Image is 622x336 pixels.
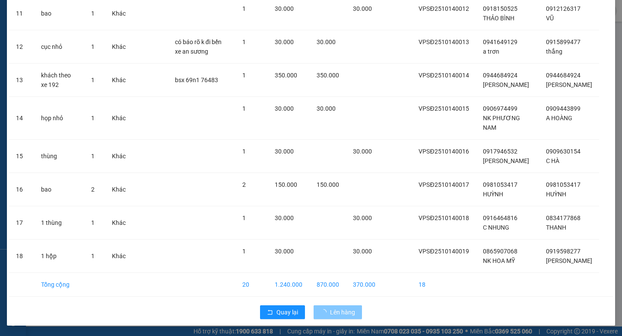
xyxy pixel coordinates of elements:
[483,214,517,221] span: 0916464816
[483,248,517,255] span: 0865907068
[546,15,554,22] span: VŨ
[34,97,84,140] td: họp nhỏ
[546,115,572,122] span: A HOÀNG
[314,305,362,319] button: Lên hàng
[353,5,372,12] span: 30.000
[546,191,566,198] span: HUỲNH
[483,148,517,155] span: 0917946532
[546,81,592,88] span: [PERSON_NAME]
[546,38,581,45] span: 0915899477
[91,153,95,160] span: 1
[546,214,581,221] span: 0834177868
[9,240,34,273] td: 18
[275,5,294,12] span: 30.000
[419,148,469,155] span: VPSĐ2510140016
[546,248,581,255] span: 0919598277
[91,186,95,193] span: 2
[9,206,34,240] td: 17
[34,173,84,206] td: bao
[242,148,246,155] span: 1
[260,305,305,319] button: rollbackQuay lại
[483,257,515,264] span: NK HOA MỸ
[330,307,355,317] span: Lên hàng
[242,248,246,255] span: 1
[317,105,336,112] span: 30.000
[175,38,222,55] span: có báo rõ k đi bến xe an sương
[242,72,246,79] span: 1
[321,309,330,315] span: loading
[412,273,476,297] td: 18
[353,148,372,155] span: 30.000
[419,5,469,12] span: VPSĐ2510140012
[9,64,34,97] td: 13
[275,72,297,79] span: 350.000
[546,157,559,164] span: C HÀ
[105,97,133,140] td: Khác
[419,181,469,188] span: VPSĐ2510140017
[276,307,298,317] span: Quay lại
[91,43,95,50] span: 1
[34,206,84,240] td: 1 thùng
[91,10,95,17] span: 1
[34,273,84,297] td: Tổng cộng
[268,273,310,297] td: 1.240.000
[275,248,294,255] span: 30.000
[483,5,517,12] span: 0918150525
[9,97,34,140] td: 14
[353,248,372,255] span: 30.000
[242,181,246,188] span: 2
[275,38,294,45] span: 30.000
[419,214,469,221] span: VPSĐ2510140018
[353,214,372,221] span: 30.000
[483,48,499,55] span: a trơn
[546,105,581,112] span: 0909443899
[483,105,517,112] span: 0906974499
[310,273,346,297] td: 870.000
[235,273,268,297] td: 20
[483,38,517,45] span: 0941649129
[91,219,95,226] span: 1
[34,240,84,273] td: 1 hộp
[483,115,520,131] span: NK PHƯƠNG NAM
[419,105,469,112] span: VPSĐ2510140015
[267,309,273,316] span: rollback
[91,253,95,259] span: 1
[105,140,133,173] td: Khác
[317,38,336,45] span: 30.000
[275,148,294,155] span: 30.000
[419,248,469,255] span: VPSĐ2510140019
[105,240,133,273] td: Khác
[105,30,133,64] td: Khác
[242,5,246,12] span: 1
[9,140,34,173] td: 15
[483,157,529,164] span: [PERSON_NAME]
[483,181,517,188] span: 0981053417
[34,140,84,173] td: thùng
[34,64,84,97] td: khách theo xe 192
[346,273,382,297] td: 370.000
[9,30,34,64] td: 12
[275,105,294,112] span: 30.000
[317,72,339,79] span: 350.000
[546,181,581,188] span: 0981053417
[242,38,246,45] span: 1
[483,15,514,22] span: THẢO BÌNH
[483,72,517,79] span: 0944684924
[34,30,84,64] td: cục nhỏ
[9,173,34,206] td: 16
[317,181,339,188] span: 150.000
[483,81,529,88] span: [PERSON_NAME]
[175,77,218,83] span: bsx 69n1 76483
[419,72,469,79] span: VPSĐ2510140014
[275,214,294,221] span: 30.000
[546,72,581,79] span: 0944684924
[546,48,562,55] span: thắng
[546,257,592,264] span: [PERSON_NAME]
[483,224,509,231] span: C NHUNG
[483,191,503,198] span: HUỲNH
[546,148,581,155] span: 0909630154
[91,77,95,83] span: 1
[105,173,133,206] td: Khác
[91,115,95,122] span: 1
[105,206,133,240] td: Khác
